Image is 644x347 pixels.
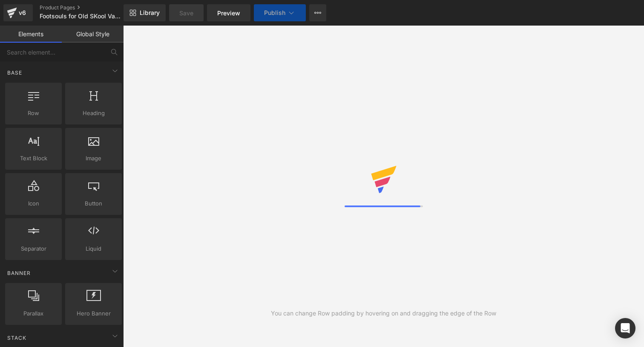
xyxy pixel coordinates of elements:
div: v6 [17,7,28,18]
span: Liquid [68,244,119,253]
span: Save [179,9,193,17]
span: Button [68,199,119,208]
span: Banner [6,269,32,277]
div: You can change Row padding by hovering on and dragging the edge of the Row [271,309,496,318]
span: Text Block [8,154,59,163]
span: Parallax [8,309,59,318]
button: Publish [254,4,306,21]
a: Global Style [62,26,124,43]
a: Preview [207,4,250,21]
span: Hero Banner [68,309,119,318]
span: Heading [68,109,119,118]
span: Preview [217,9,240,17]
a: Product Pages [40,4,138,11]
span: Icon [8,199,59,208]
div: Open Intercom Messenger [615,318,635,338]
span: Stack [6,334,27,342]
span: Publish [264,9,285,16]
a: New Library [124,4,166,21]
span: Footsouls for Old SKool Vans: 2024 update [40,13,121,20]
span: Library [140,9,160,17]
span: Separator [8,244,59,253]
span: Base [6,69,23,77]
span: Row [8,109,59,118]
a: v6 [3,4,33,21]
span: Image [68,154,119,163]
button: More [309,4,326,21]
